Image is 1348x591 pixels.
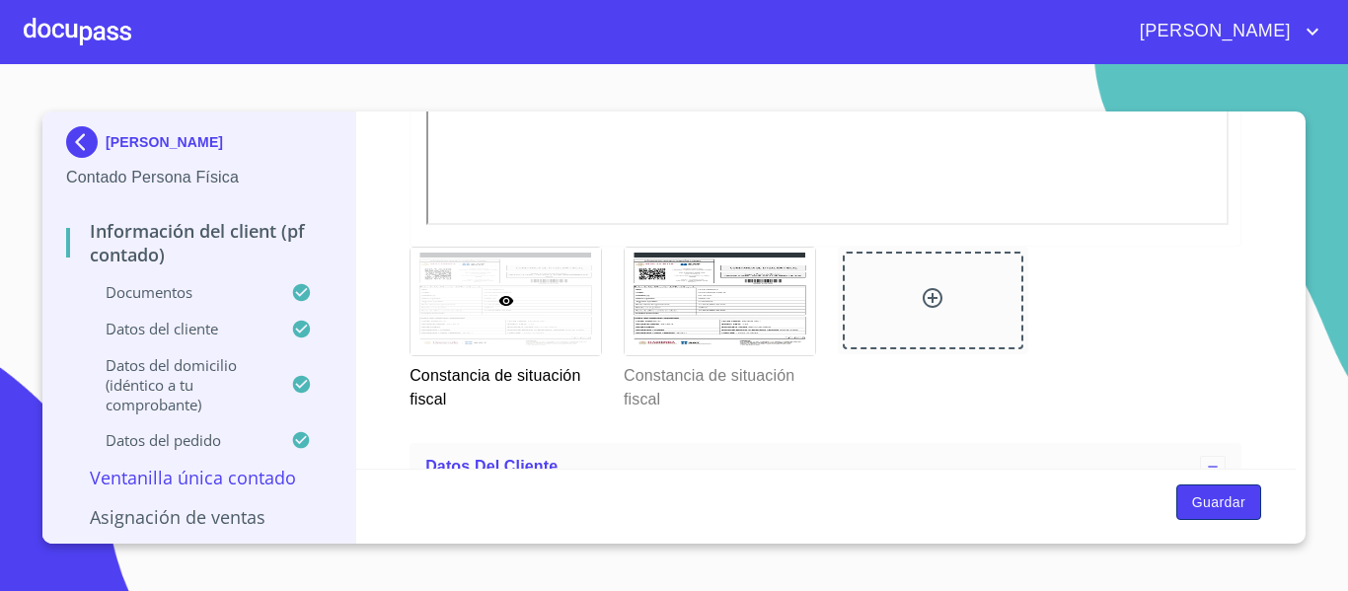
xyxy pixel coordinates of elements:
[1176,484,1261,521] button: Guardar
[66,166,332,189] p: Contado Persona Física
[425,458,558,475] span: Datos del cliente
[625,248,815,355] img: Constancia de situación fiscal
[66,319,291,338] p: Datos del cliente
[410,356,600,411] p: Constancia de situación fiscal
[106,134,223,150] p: [PERSON_NAME]
[1125,16,1301,47] span: [PERSON_NAME]
[1125,16,1324,47] button: account of current user
[66,219,332,266] p: Información del Client (PF contado)
[66,282,291,302] p: Documentos
[66,355,291,414] p: Datos del domicilio (idéntico a tu comprobante)
[66,126,332,166] div: [PERSON_NAME]
[66,505,332,529] p: Asignación de Ventas
[66,466,332,489] p: Ventanilla única contado
[410,443,1241,490] div: Datos del cliente
[1192,490,1245,515] span: Guardar
[624,356,814,411] p: Constancia de situación fiscal
[66,126,106,158] img: Docupass spot blue
[66,430,291,450] p: Datos del pedido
